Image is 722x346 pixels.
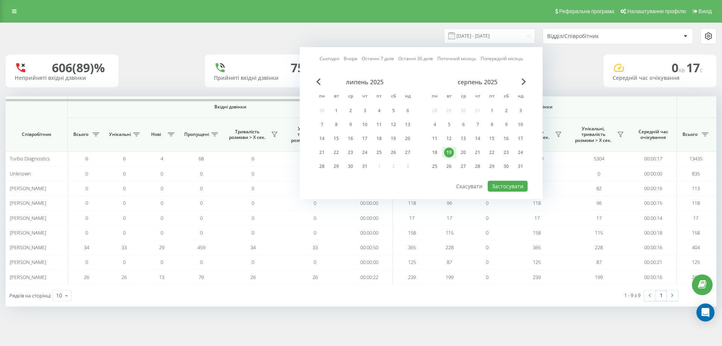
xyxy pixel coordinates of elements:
[485,147,499,158] div: пт 22 серп 2025 р.
[672,59,686,76] span: 0
[123,170,126,177] span: 0
[501,120,511,130] div: 9
[358,119,372,130] div: чт 10 лип 2025 р.
[408,259,416,265] span: 125
[314,215,316,221] span: 0
[10,259,46,265] span: [PERSON_NAME]
[147,131,165,137] span: Нові
[559,8,614,14] span: Реферальна програма
[452,181,487,192] button: Скасувати
[200,259,203,265] span: 0
[481,55,523,62] a: Попередній місяць
[121,274,127,280] span: 26
[408,229,416,236] span: 158
[252,200,254,206] span: 0
[316,78,321,85] span: Previous Month
[533,229,541,236] span: 158
[473,162,482,171] div: 28
[408,200,416,206] span: 118
[372,119,386,130] div: пт 11 лип 2025 р.
[400,133,415,144] div: нд 20 лип 2025 р.
[437,55,476,62] a: Поточний місяць
[85,185,88,192] span: 0
[331,91,342,102] abbr: вівторок
[331,134,341,143] div: 15
[360,162,370,171] div: 31
[252,185,254,192] span: 0
[159,274,164,280] span: 13
[374,106,384,116] div: 4
[624,291,640,299] div: 1 - 9 з 9
[85,170,88,177] span: 0
[87,104,373,110] span: Вхідні дзвінки
[84,244,89,251] span: 34
[699,8,712,14] span: Вихід
[331,106,341,116] div: 1
[692,185,700,192] span: 113
[499,161,513,172] div: сб 30 серп 2025 р.
[320,55,339,62] a: Сьогодні
[594,155,604,162] span: 5304
[487,120,497,130] div: 8
[515,91,526,102] abbr: неділя
[596,259,602,265] span: 87
[534,215,540,221] span: 17
[447,215,452,221] span: 17
[456,133,470,144] div: ср 13 серп 2025 р.
[458,162,468,171] div: 27
[386,133,400,144] div: сб 19 лип 2025 р.
[346,255,393,270] td: 00:00:00
[10,200,46,206] span: [PERSON_NAME]
[428,78,528,86] div: серпень 2025
[487,162,497,171] div: 29
[314,229,316,236] span: 0
[84,274,89,280] span: 26
[374,148,384,157] div: 25
[513,105,528,116] div: нд 3 серп 2025 р.
[359,91,370,102] abbr: четвер
[442,119,456,130] div: вт 5 серп 2025 р.
[314,200,316,206] span: 0
[161,229,163,236] span: 0
[346,210,393,225] td: 00:00:00
[516,106,525,116] div: 3
[373,91,385,102] abbr: п’ятниця
[346,120,355,130] div: 9
[487,134,497,143] div: 15
[655,290,667,301] a: 1
[678,66,686,74] span: хв
[409,215,414,221] span: 17
[428,161,442,172] div: пн 25 серп 2025 р.
[200,200,203,206] span: 0
[516,162,525,171] div: 31
[288,126,331,143] span: Унікальні, тривалість розмови > Х сек.
[595,229,603,236] span: 115
[442,133,456,144] div: вт 12 серп 2025 р.
[214,75,309,81] div: Прийняті вхідні дзвінки
[10,215,46,221] span: [PERSON_NAME]
[358,133,372,144] div: чт 17 лип 2025 р.
[199,274,204,280] span: 79
[10,274,46,280] span: [PERSON_NAME]
[613,75,707,81] div: Середній час очікування
[533,274,541,280] span: 239
[252,229,254,236] span: 0
[200,215,203,221] span: 0
[12,131,61,137] span: Співробітник
[331,148,341,157] div: 22
[689,155,702,162] span: 13435
[501,162,511,171] div: 30
[374,120,384,130] div: 11
[360,134,370,143] div: 17
[109,131,131,137] span: Унікальні
[362,55,394,62] a: Останні 7 днів
[161,215,163,221] span: 0
[200,170,203,177] span: 0
[400,105,415,116] div: нд 6 лип 2025 р.
[446,244,454,251] span: 228
[123,155,126,162] span: 6
[199,155,204,162] span: 68
[10,244,46,251] span: [PERSON_NAME]
[630,240,677,255] td: 00:00:16
[123,185,126,192] span: 0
